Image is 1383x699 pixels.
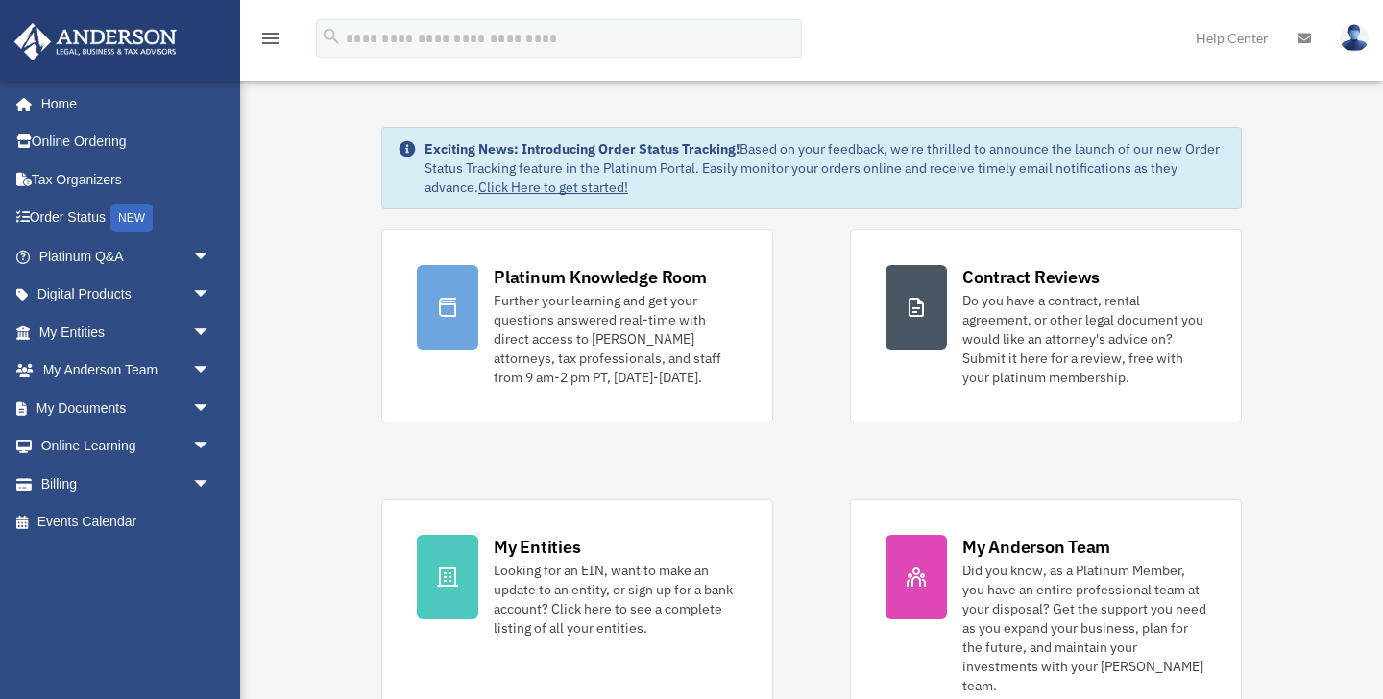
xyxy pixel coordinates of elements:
strong: Exciting News: Introducing Order Status Tracking! [425,140,740,157]
div: Contract Reviews [962,265,1100,289]
div: NEW [110,204,153,232]
span: arrow_drop_down [192,427,230,467]
div: My Entities [494,535,580,559]
img: Anderson Advisors Platinum Portal [9,23,182,60]
div: Based on your feedback, we're thrilled to announce the launch of our new Order Status Tracking fe... [425,139,1225,197]
span: arrow_drop_down [192,389,230,428]
a: Home [13,84,230,123]
div: Further your learning and get your questions answered real-time with direct access to [PERSON_NAM... [494,291,738,387]
a: Billingarrow_drop_down [13,465,240,503]
a: Platinum Q&Aarrow_drop_down [13,237,240,276]
a: My Documentsarrow_drop_down [13,389,240,427]
span: arrow_drop_down [192,237,230,277]
div: Did you know, as a Platinum Member, you have an entire professional team at your disposal? Get th... [962,561,1206,695]
a: Order StatusNEW [13,199,240,238]
img: User Pic [1340,24,1369,52]
a: Digital Productsarrow_drop_down [13,276,240,314]
a: Contract Reviews Do you have a contract, rental agreement, or other legal document you would like... [850,229,1242,422]
div: Do you have a contract, rental agreement, or other legal document you would like an attorney's ad... [962,291,1206,387]
a: Online Ordering [13,123,240,161]
div: My Anderson Team [962,535,1110,559]
a: menu [259,34,282,50]
a: Online Learningarrow_drop_down [13,427,240,466]
i: menu [259,27,282,50]
span: arrow_drop_down [192,351,230,391]
span: arrow_drop_down [192,276,230,315]
span: arrow_drop_down [192,313,230,352]
a: Events Calendar [13,503,240,542]
i: search [321,26,342,47]
a: Tax Organizers [13,160,240,199]
a: My Entitiesarrow_drop_down [13,313,240,351]
span: arrow_drop_down [192,465,230,504]
div: Platinum Knowledge Room [494,265,707,289]
a: Platinum Knowledge Room Further your learning and get your questions answered real-time with dire... [381,229,773,422]
a: My Anderson Teamarrow_drop_down [13,351,240,390]
a: Click Here to get started! [478,179,628,196]
div: Looking for an EIN, want to make an update to an entity, or sign up for a bank account? Click her... [494,561,738,638]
